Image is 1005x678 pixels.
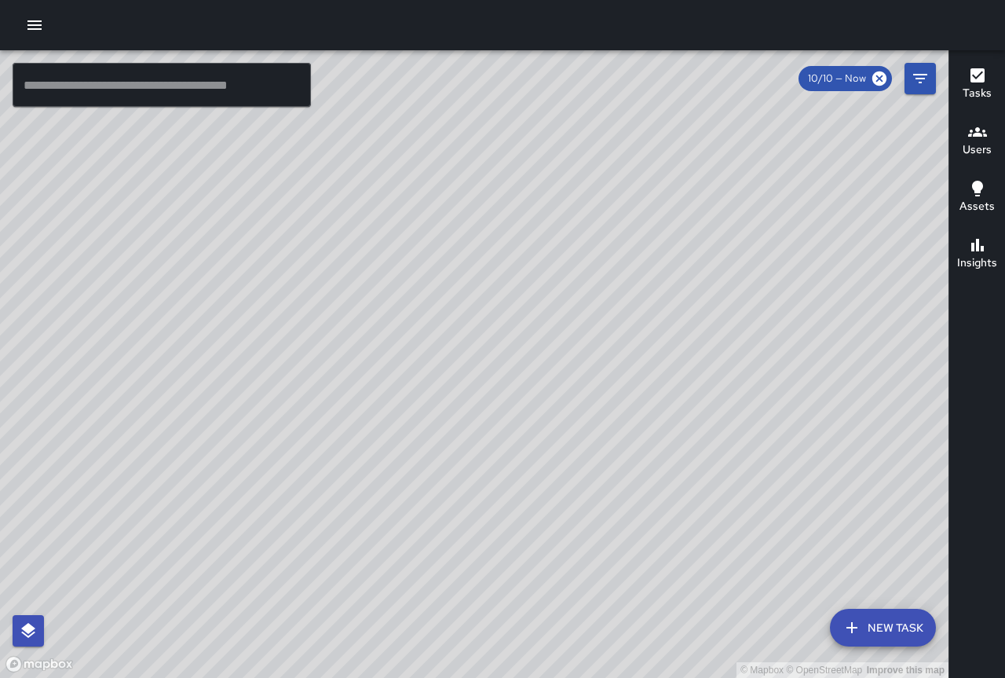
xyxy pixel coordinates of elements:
button: Filters [904,63,936,94]
span: 10/10 — Now [799,71,875,86]
h6: Assets [959,198,995,215]
button: Assets [949,170,1005,226]
button: Users [949,113,1005,170]
button: Insights [949,226,1005,283]
h6: Insights [957,255,997,272]
button: Tasks [949,57,1005,113]
h6: Users [963,141,992,159]
button: New Task [830,609,936,647]
div: 10/10 — Now [799,66,892,91]
h6: Tasks [963,85,992,102]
